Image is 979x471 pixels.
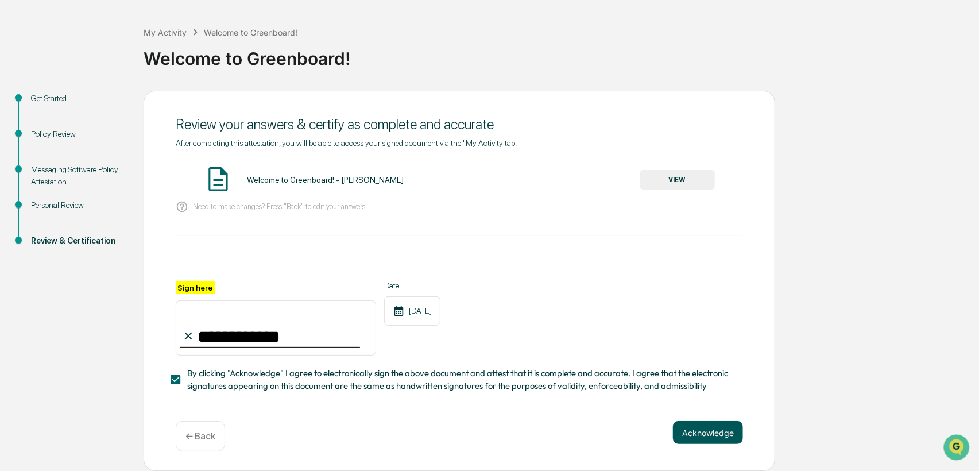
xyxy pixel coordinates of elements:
[7,162,77,183] a: 🔎Data Lookup
[23,167,72,178] span: Data Lookup
[185,431,215,442] p: ← Back
[176,138,519,148] span: After completing this attestation, you will be able to access your signed document via the "My Ac...
[39,99,145,109] div: We're available if you need us!
[204,28,297,37] div: Welcome to Greenboard!
[39,88,188,99] div: Start new chat
[31,235,125,247] div: Review & Certification
[247,175,404,184] div: Welcome to Greenboard! - [PERSON_NAME]
[23,145,74,156] span: Preclearance
[11,24,209,43] p: How can we help?
[95,145,142,156] span: Attestations
[384,281,440,290] label: Date
[11,168,21,177] div: 🔎
[176,281,215,294] label: Sign here
[195,91,209,105] button: Start new chat
[114,195,139,203] span: Pylon
[31,164,125,188] div: Messaging Software Policy Attestation
[384,296,440,326] div: [DATE]
[176,116,743,133] div: Review your answers & certify as complete and accurate
[31,128,125,140] div: Policy Review
[673,421,743,444] button: Acknowledge
[31,92,125,105] div: Get Started
[144,39,973,69] div: Welcome to Greenboard!
[144,28,187,37] div: My Activity
[83,146,92,155] div: 🗄️
[187,367,734,393] span: By clicking "Acknowledge" I agree to electronically sign the above document and attest that it is...
[11,88,32,109] img: 1746055101610-c473b297-6a78-478c-a979-82029cc54cd1
[11,146,21,155] div: 🖐️
[7,140,79,161] a: 🖐️Preclearance
[81,194,139,203] a: Powered byPylon
[942,433,973,464] iframe: Open customer support
[640,170,715,190] button: VIEW
[31,199,125,211] div: Personal Review
[204,165,233,194] img: Document Icon
[193,202,365,211] p: Need to make changes? Press "Back" to edit your answers
[79,140,147,161] a: 🗄️Attestations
